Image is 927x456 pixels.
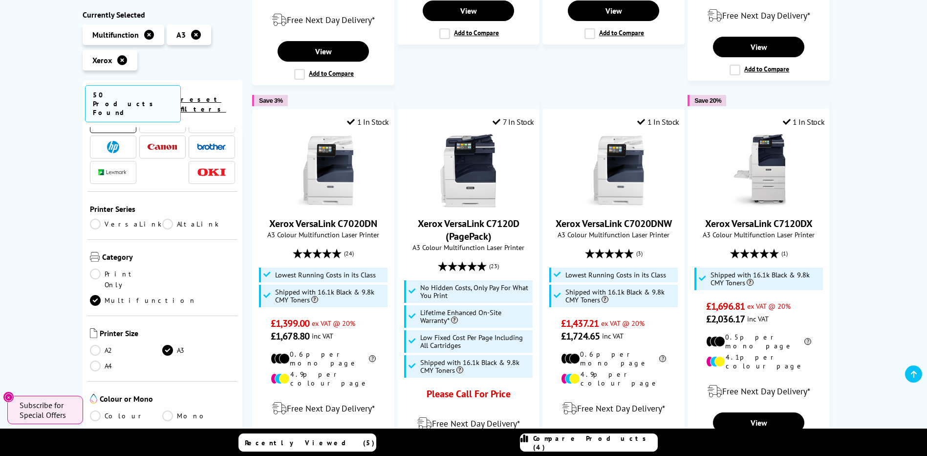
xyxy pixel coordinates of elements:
span: (3) [636,244,643,263]
div: modal_delivery [258,6,389,34]
span: A3 Colour Multifunction Laser Printer [693,230,824,239]
a: View [713,37,804,57]
div: 1 In Stock [347,117,389,127]
span: Subscribe for Special Offers [20,400,73,420]
span: inc VAT [747,314,769,323]
img: Xerox VersaLink C7120DX [722,134,796,207]
a: Xerox VersaLink C7120DX [722,200,796,209]
span: Category [102,252,236,264]
span: A3 Colour Multifunction Laser Printer [403,243,534,252]
div: modal_delivery [693,2,824,29]
div: modal_delivery [693,378,824,405]
img: Canon [148,144,177,150]
img: Xerox VersaLink C7120D (PagePack) [432,134,505,207]
a: Xerox VersaLink C7020DNW [556,217,672,230]
span: Shipped with 16.1k Black & 9.8k CMY Toners [711,271,821,287]
a: Lexmark [98,166,128,179]
span: Shipped with 16.1k Black & 9.8k CMY Toners [420,359,531,374]
a: A4 [90,361,163,371]
label: Add to Compare [439,28,499,39]
div: 7 In Stock [493,117,534,127]
a: Multifunction [90,295,196,306]
a: Brother [197,141,226,153]
a: View [568,0,659,21]
span: Save 3% [259,97,282,104]
li: 0.5p per mono page [706,333,811,350]
img: Lexmark [98,170,128,176]
span: Save 20% [694,97,721,104]
span: No Hidden Costs, Only Pay For What You Print [420,284,531,299]
img: Category [90,252,100,262]
div: 1 In Stock [783,117,825,127]
a: A3 [162,345,235,356]
img: Xerox VersaLink C7020DN [287,134,360,207]
img: OKI [197,168,226,177]
a: View [423,0,514,21]
img: Printer Size [90,328,97,338]
a: Xerox VersaLink C7020DN [269,217,377,230]
span: (24) [344,244,354,263]
a: reset filters [181,95,226,114]
li: 0.6p per mono page [561,350,666,367]
img: Colour or Mono [90,394,97,404]
a: AltaLink [162,219,235,229]
li: 4.9p per colour page [271,370,376,388]
span: inc VAT [602,331,624,341]
span: Multifunction [92,30,139,40]
a: Xerox VersaLink C7020DN [287,200,360,209]
a: View [278,41,368,62]
a: HP [98,141,128,153]
span: Compare Products (4) [533,434,657,452]
img: Brother [197,143,226,150]
div: modal_delivery [548,395,679,422]
span: inc VAT [312,331,333,341]
span: £1,724.65 [561,330,600,342]
span: £1,437.21 [561,317,599,330]
span: Shipped with 16.1k Black & 9.8k CMY Toners [275,288,386,304]
span: Lifetime Enhanced On-Site Warranty* [420,309,531,324]
span: (23) [489,257,499,275]
a: Xerox VersaLink C7120DX [705,217,813,230]
a: OKI [197,166,226,179]
a: Canon [148,141,177,153]
div: Currently Selected [83,10,243,20]
button: Save 20% [688,95,726,106]
span: Colour or Mono [100,394,236,406]
img: HP [107,141,119,153]
span: A3 Colour Multifunction Laser Printer [548,230,679,239]
span: A3 [176,30,186,40]
span: Printer Series [90,204,236,214]
img: Xerox VersaLink C7020DNW [577,134,650,207]
span: £2,036.17 [706,313,745,325]
span: £1,399.00 [271,317,309,330]
div: modal_delivery [403,410,534,437]
a: Recently Viewed (5) [238,433,376,452]
div: modal_delivery [258,395,389,422]
span: ex VAT @ 20% [747,301,791,311]
span: Printer Size [100,328,236,340]
span: A3 Colour Multifunction Laser Printer [258,230,389,239]
a: Colour [90,410,163,421]
li: 0.6p per mono page [271,350,376,367]
a: Xerox VersaLink C7120D (PagePack) [418,217,519,243]
span: ex VAT @ 20% [312,319,355,328]
span: Lowest Running Costs in its Class [275,271,376,279]
span: (1) [781,244,788,263]
span: Lowest Running Costs in its Class [565,271,666,279]
span: £1,696.81 [706,300,745,313]
button: Save 3% [252,95,287,106]
a: Xerox VersaLink C7120D (PagePack) [432,200,505,209]
li: 4.1p per colour page [706,353,811,370]
span: £1,678.80 [271,330,309,342]
a: View [713,412,804,433]
label: Add to Compare [730,65,789,75]
a: Print Only [90,269,163,290]
label: Add to Compare [584,28,644,39]
span: ex VAT @ 20% [601,319,645,328]
span: Xerox [92,55,112,65]
span: Low Fixed Cost Per Page Including All Cartridges [420,334,531,349]
a: VersaLink [90,219,163,229]
span: Shipped with 16.1k Black & 9.8k CMY Toners [565,288,676,304]
button: Close [3,391,14,403]
a: Compare Products (4) [520,433,658,452]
